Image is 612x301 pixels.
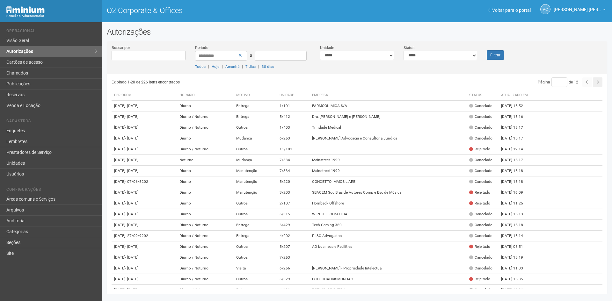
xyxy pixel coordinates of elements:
td: ESTETICACRISMONCAO [310,274,467,285]
td: Outros [234,209,277,220]
img: Minium [6,6,45,13]
th: Status [467,90,499,101]
label: Período [195,45,208,51]
td: 4/401 [277,285,310,296]
td: [DATE] [112,220,177,231]
td: [DATE] [112,198,177,209]
div: Cancelado [469,233,492,239]
td: [DATE] [112,101,177,111]
td: Entrega [234,231,277,241]
button: Filtrar [487,50,504,60]
td: Diurno [177,166,234,176]
div: Cancelado [469,287,492,293]
th: Motivo [234,90,277,101]
td: [DATE] 16:09 [499,187,534,198]
span: Ana Carla de Carvalho Silva [554,1,601,12]
td: Manutenção [234,176,277,187]
td: Visita [234,263,277,274]
span: - [DATE] [125,266,138,270]
span: - [DATE] [125,125,138,130]
div: Cancelado [469,157,492,163]
td: Diurno [177,187,234,198]
label: Unidade [320,45,334,51]
td: [DATE] 08:51 [499,241,534,252]
label: Buscar por [112,45,130,51]
td: Diurno [177,101,234,111]
td: [DATE] 15:17 [499,133,534,144]
span: | [208,64,209,69]
th: Unidade [277,90,310,101]
span: a [250,53,252,58]
div: Rejeitado [469,190,490,195]
span: | [222,64,223,69]
td: 7/253 [277,252,310,263]
span: - [DATE] [125,223,138,227]
div: Cancelado [469,179,492,184]
div: Cancelado [469,125,492,130]
div: Cancelado [469,114,492,119]
td: Mudança [234,133,277,144]
td: Diurno / Noturno [177,241,234,252]
span: - [DATE] [125,114,138,119]
a: Hoje [212,64,219,69]
div: Rejeitado [469,147,490,152]
a: 30 dias [262,64,274,69]
span: | [242,64,243,69]
td: [DATE] [112,285,177,296]
td: [DATE] 15:18 [499,176,534,187]
td: AD business e Facilities [310,241,467,252]
td: 5/412 [277,111,310,122]
td: Outros [234,198,277,209]
label: Status [404,45,414,51]
div: Rejeitado [469,244,490,249]
span: - 27/09/9202 [125,233,148,238]
td: Tech Gaming 360 [310,220,467,231]
td: [DATE] [112,122,177,133]
td: [DATE] [112,187,177,198]
span: - [DATE] [125,190,138,195]
td: Diurno [177,198,234,209]
td: 5/220 [277,176,310,187]
td: [DATE] 15:35 [499,274,534,285]
td: Diurno [177,176,234,187]
td: [DATE] [112,252,177,263]
div: Rejeitado [469,201,490,206]
td: [PERSON_NAME] Advocacia e Consultoria Jurídica [310,133,467,144]
span: - [DATE] [125,277,138,281]
td: [DATE] [112,274,177,285]
td: Mudança [234,155,277,166]
td: [DATE] [112,241,177,252]
td: Diurno / Noturno [177,111,234,122]
td: [DATE] 15:13 [499,209,534,220]
li: Configurações [6,187,97,194]
td: 6/253 [277,133,310,144]
td: [DATE] 11:25 [499,198,534,209]
td: Manutenção [234,166,277,176]
td: 11/101 [277,144,310,155]
div: Cancelado [469,266,492,271]
td: Diurno / Noturno [177,220,234,231]
td: [DATE] 15:14 [499,231,534,241]
li: Operacional [6,29,97,35]
th: Atualizado em [499,90,534,101]
td: [DATE] 12:14 [499,144,534,155]
span: - [DATE] [125,104,138,108]
td: [DATE] 15:18 [499,166,534,176]
span: - 07/06/5202 [125,179,148,184]
span: Página de 12 [538,80,578,84]
span: - [DATE] [125,288,138,292]
td: Outros [234,122,277,133]
span: - [DATE] [125,147,138,151]
td: [DATE] 11:26 [499,285,534,296]
td: Entrega [234,220,277,231]
td: Entrega [234,111,277,122]
td: [DATE] [112,111,177,122]
a: AC [540,4,550,14]
td: Outros [234,274,277,285]
td: Entrega [234,285,277,296]
td: Outros [234,241,277,252]
td: Outros [234,252,277,263]
span: - [DATE] [125,212,138,216]
th: Período [112,90,177,101]
span: - [DATE] [125,158,138,162]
